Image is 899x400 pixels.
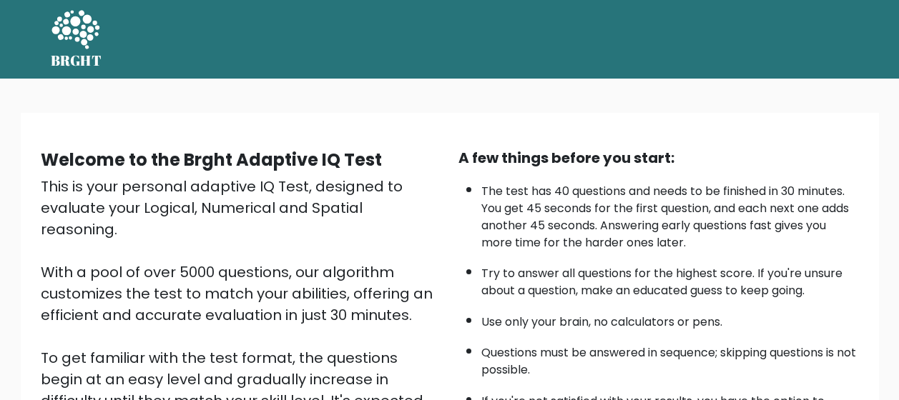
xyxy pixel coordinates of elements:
[481,337,859,379] li: Questions must be answered in sequence; skipping questions is not possible.
[41,148,382,171] b: Welcome to the Brght Adaptive IQ Test
[481,258,859,299] li: Try to answer all questions for the highest score. If you're unsure about a question, make an edu...
[481,176,859,251] li: The test has 40 questions and needs to be finished in 30 minutes. You get 45 seconds for the firs...
[51,52,102,69] h5: BRGHT
[481,306,859,331] li: Use only your brain, no calculators or pens.
[458,147,859,169] div: A few things before you start:
[51,6,102,73] a: BRGHT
